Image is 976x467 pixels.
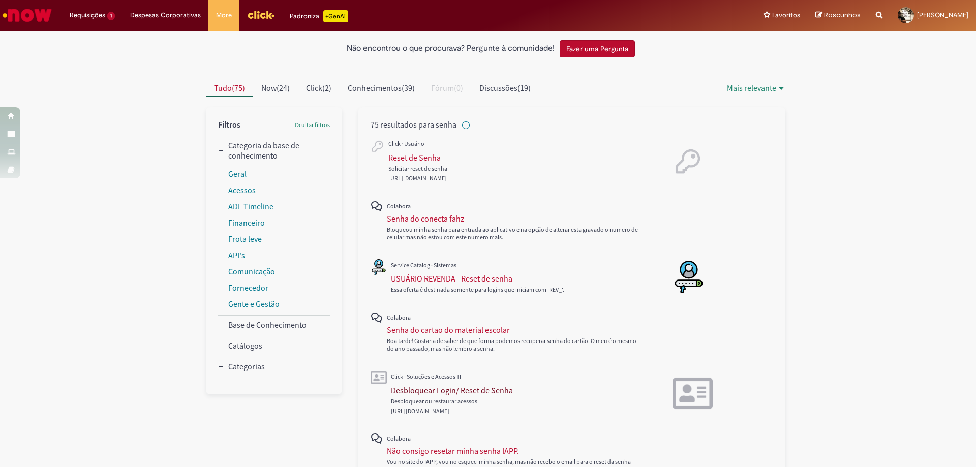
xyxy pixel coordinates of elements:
button: Fazer uma Pergunta [560,40,635,57]
p: +GenAi [323,10,348,22]
span: 1 [107,12,115,20]
span: Requisições [70,10,105,20]
span: More [216,10,232,20]
span: Favoritos [772,10,800,20]
span: [PERSON_NAME] [917,11,968,19]
span: Despesas Corporativas [130,10,201,20]
img: ServiceNow [1,5,53,25]
a: Rascunhos [815,11,861,20]
div: Padroniza [290,10,348,22]
h2: Não encontrou o que procurava? Pergunte à comunidade! [347,44,555,53]
span: Rascunhos [824,10,861,20]
img: click_logo_yellow_360x200.png [247,7,274,22]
